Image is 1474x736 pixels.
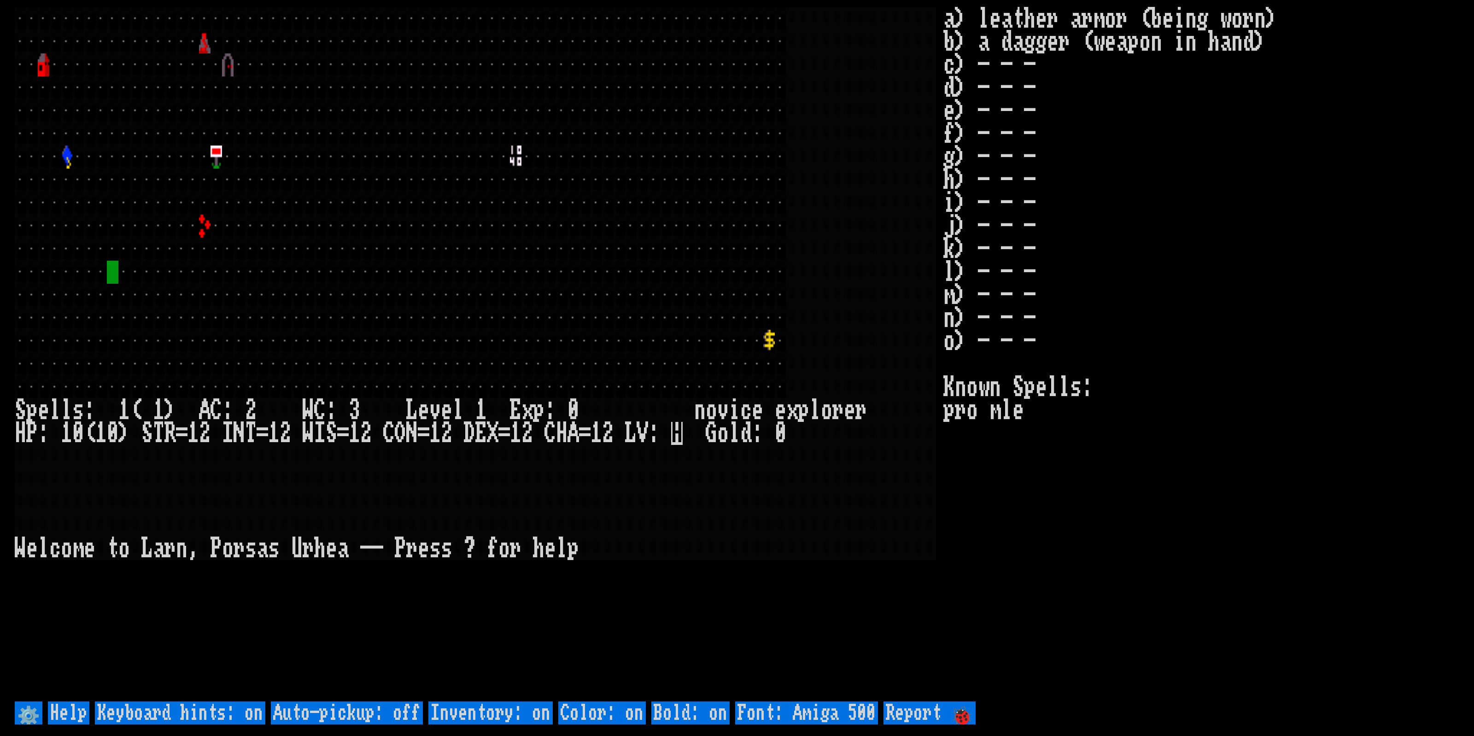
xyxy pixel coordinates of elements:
input: Keyboard hints: on [95,701,265,724]
div: S [326,422,337,445]
div: N [406,422,418,445]
div: n [694,399,706,422]
div: 2 [602,422,614,445]
div: e [775,399,786,422]
div: p [567,537,579,560]
div: c [49,537,61,560]
div: e [544,537,556,560]
div: m [72,537,84,560]
input: Color: on [558,701,646,724]
div: 1 [510,422,521,445]
div: H [556,422,567,445]
div: : [222,399,234,422]
div: ( [84,422,95,445]
div: N [234,422,245,445]
div: W [303,422,314,445]
div: = [176,422,187,445]
div: G [706,422,717,445]
div: O [395,422,406,445]
div: s [429,537,441,560]
div: 1 [153,399,164,422]
div: X [487,422,498,445]
div: s [72,399,84,422]
input: Font: Amiga 500 [735,701,878,724]
div: i [729,399,740,422]
div: n [176,537,187,560]
div: A [567,422,579,445]
div: r [855,399,867,422]
div: 2 [441,422,452,445]
div: x [786,399,798,422]
div: : [752,422,763,445]
div: l [49,399,61,422]
div: e [418,399,429,422]
div: H [15,422,26,445]
div: o [498,537,510,560]
div: l [38,537,49,560]
div: : [544,399,556,422]
input: Inventory: on [428,701,553,724]
div: p [798,399,809,422]
input: Report 🐞 [883,701,976,724]
div: v [717,399,729,422]
div: U [291,537,303,560]
div: 1 [349,422,360,445]
div: 2 [280,422,291,445]
div: o [821,399,832,422]
div: = [498,422,510,445]
div: D [464,422,475,445]
mark: H [671,422,683,445]
div: W [303,399,314,422]
div: 1 [429,422,441,445]
div: 3 [349,399,360,422]
div: e [38,399,49,422]
input: Bold: on [651,701,730,724]
div: l [729,422,740,445]
div: s [268,537,280,560]
div: - [360,537,372,560]
div: 1 [61,422,72,445]
div: I [222,422,234,445]
div: C [544,422,556,445]
div: P [395,537,406,560]
div: d [740,422,752,445]
div: e [326,537,337,560]
div: r [164,537,176,560]
div: o [222,537,234,560]
div: : [84,399,95,422]
stats: a) leather armor (being worn) b) a dagger (weapon in hand) c) - - - d) - - - e) - - - f) - - - g)... [943,7,1459,699]
div: 1 [95,422,107,445]
div: r [234,537,245,560]
input: Help [48,701,89,724]
div: r [510,537,521,560]
div: e [752,399,763,422]
div: 2 [521,422,533,445]
div: T [153,422,164,445]
div: T [245,422,257,445]
div: C [314,399,326,422]
div: A [199,399,211,422]
div: v [429,399,441,422]
div: 1 [268,422,280,445]
div: e [418,537,429,560]
div: 1 [475,399,487,422]
div: : [38,422,49,445]
div: o [717,422,729,445]
div: f [487,537,498,560]
div: 0 [107,422,118,445]
div: a [153,537,164,560]
div: h [533,537,544,560]
div: e [26,537,38,560]
div: r [303,537,314,560]
div: ( [130,399,141,422]
div: 2 [199,422,211,445]
div: l [61,399,72,422]
div: s [245,537,257,560]
div: , [187,537,199,560]
div: L [406,399,418,422]
div: 0 [775,422,786,445]
div: l [809,399,821,422]
div: E [510,399,521,422]
div: 2 [245,399,257,422]
div: 1 [118,399,130,422]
